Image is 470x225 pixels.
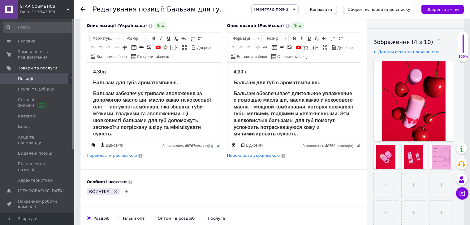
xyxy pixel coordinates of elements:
[330,35,337,42] a: Вставити/видалити нумерований список
[93,6,376,13] h1: Редагування позиції: Бальзам для губ Starface "Сherry charm" Star balm Вишневий
[236,54,267,60] span: Вставити шаблон
[173,35,179,42] a: Видалити форматування
[138,44,145,51] a: Вставити/Редагувати посилання (Ctrl+L)
[113,189,118,194] svg: Видалити мітку
[105,143,123,148] span: Відновити
[121,44,128,51] a: Збільшити відступ
[291,35,298,42] a: Жирний (Ctrl+B)
[276,54,309,60] span: Створити таблицю
[18,178,53,183] span: Характеристики
[271,44,278,51] a: Таблиця
[6,28,124,74] span: Бальзам забезпечує тривале зволоження за допомогою масло ши, масло какао та кокосової олії — поту...
[230,35,262,42] a: Форматування
[3,22,73,33] input: Пошук
[155,44,162,51] a: Додати відео з YouTube
[77,17,93,23] span: вишні.
[75,17,91,23] span: вишні.
[145,44,152,51] a: Зображення
[227,63,361,140] iframe: Редактор, B7C7166B-023F-47E7-A431-270B885F2E72
[93,216,110,221] div: Роздріб
[254,7,291,11] span: Перегляд позиції
[458,55,468,59] div: 100%
[306,35,313,42] a: Підкреслений (Ctrl+U)
[6,28,127,74] span: Бальзам обеспечивает длительное увлажнение с помощью масла ши, масла какао и кокосового масла – м...
[264,35,289,42] a: Розмір
[87,63,221,140] iframe: Редактор, F4037E07-A1B9-4F3A-AAC0-8AC16B0B9DD9
[321,44,328,51] a: Максимізувати
[89,35,121,42] a: Форматування
[131,44,137,51] a: Таблиця
[18,124,32,130] span: Імпорт
[227,153,280,158] span: Перекласти українською
[331,44,354,51] a: Джерело
[6,17,47,23] span: Бальзам для губ
[310,44,319,51] a: Вставити повідомлення
[90,142,97,148] a: Зробити резервну копію зараз
[18,113,37,119] span: Категорії
[18,86,54,92] span: Групи та добірки
[189,35,196,42] a: Вставити/видалити нумерований список
[343,5,415,14] button: Зберегти, перейти до списку
[298,35,305,42] a: Курсив (Ctrl+I)
[356,144,360,147] span: Потягніть для зміни розмірів
[90,53,128,60] a: Вставити шаблон
[291,22,304,29] span: New
[123,35,148,42] a: Розмір
[378,50,439,54] span: Додати фото за посиланням
[181,44,188,51] a: Максимізувати
[20,4,67,9] span: STAR COSMETICS
[426,7,459,12] i: Зберегти зміни
[254,44,261,51] a: Зменшити відступ
[18,49,57,60] span: Замовлення та повідомлення
[154,22,167,29] span: New
[230,44,237,51] a: По лівому краю
[245,44,252,51] a: По правому краю
[190,44,213,51] a: Джерело
[89,189,110,194] span: ROZETKA
[105,44,111,51] a: По правому краю
[97,44,104,51] a: По центру
[305,5,337,14] button: Копіювати
[87,179,127,184] b: Особисті нотатки
[96,54,127,60] span: Вставити шаблон
[18,188,64,194] span: [DEMOGRAPHIC_DATA]
[130,53,170,60] a: Створити таблицю
[123,216,145,221] div: Тільки опт
[114,44,121,51] a: Зменшити відступ
[170,44,179,51] a: Вставити повідомлення
[286,44,293,51] a: Зображення
[49,17,77,23] span: с ароматом
[348,7,410,12] i: Зберегти, перейти до списку
[264,35,282,42] span: Розмір
[6,7,19,12] span: 4.30g
[230,53,268,60] a: Вставити шаблон
[227,23,284,28] span: Опис позиції (Російська)
[245,143,264,148] span: Відновити
[230,35,256,42] span: Форматування
[197,35,204,42] a: Вставити/видалити маркований список
[313,35,320,42] a: Видалити форматування
[337,35,344,42] a: Вставити/видалити маркований список
[421,5,464,14] button: Зберегти зміни
[180,35,187,42] a: Повернути (Ctrl+Z)
[458,31,468,62] div: 100% Якість заповнення
[158,216,195,221] div: Оптом і в роздріб
[18,151,54,156] span: Видалені позиції
[99,142,124,148] a: Відновити
[47,17,75,23] span: з ароматом
[185,144,195,148] span: 48767
[136,54,169,60] span: Створити таблицю
[325,144,335,148] span: 48758
[196,45,213,51] span: Джерело
[90,44,97,51] a: По лівому краю
[238,44,244,51] a: По центру
[20,9,74,15] div: Ваш ID: 3342893
[230,142,237,148] a: Зробити резервну копію зараз
[456,187,468,200] button: Чат з покупцем
[310,7,332,12] span: Копіювати
[337,45,353,51] span: Джерело
[262,44,269,51] a: Збільшити відступ
[239,142,265,148] a: Відновити
[158,35,165,42] a: Курсив (Ctrl+I)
